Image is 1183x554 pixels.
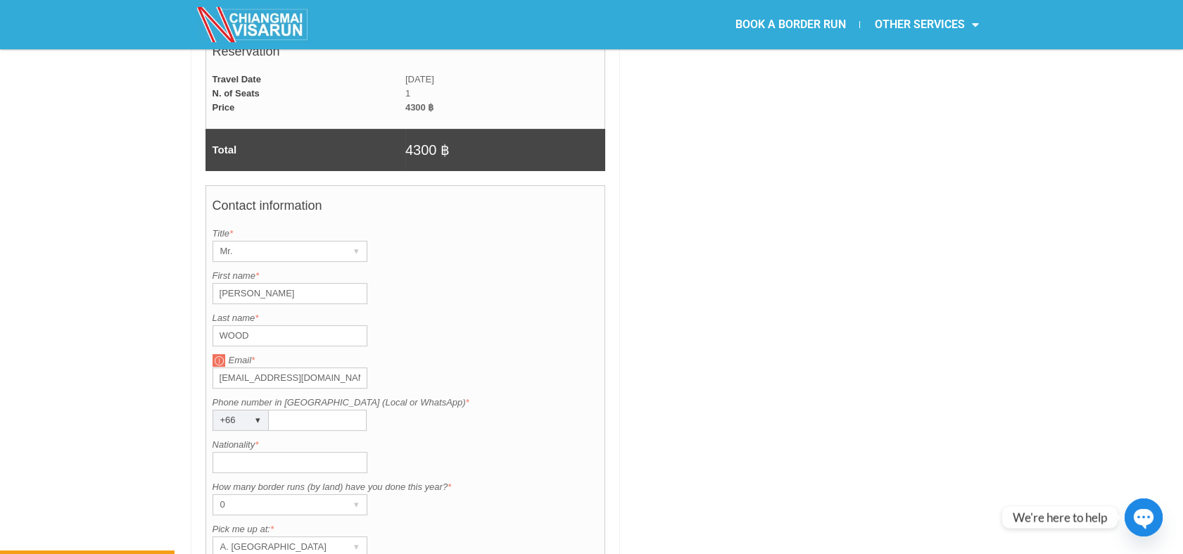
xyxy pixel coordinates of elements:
a: OTHER SERVICES [860,8,992,41]
label: Nationality [213,438,599,452]
label: Title [213,227,599,241]
td: [DATE] [405,73,605,87]
label: Phone number in [GEOGRAPHIC_DATA] (Local or WhatsApp) [213,396,599,410]
h4: Reservation [213,37,599,73]
label: Pick me up at: [213,522,599,536]
td: 1 [405,87,605,101]
div: 0 [213,495,340,515]
nav: Menu [591,8,992,41]
label: Last name [213,311,599,325]
label: First name [213,269,599,283]
div: ▾ [347,241,367,261]
div: ▾ [347,495,367,515]
td: Price [205,101,405,115]
td: N. of Seats [205,87,405,101]
td: 4300 ฿ [405,101,605,115]
label: Email [213,353,599,367]
td: 4300 ฿ [405,129,605,171]
div: ▾ [248,410,268,430]
div: Mr. [213,241,340,261]
div: +66 [213,410,241,430]
td: Total [205,129,405,171]
td: Travel Date [205,73,405,87]
label: How many border runs (by land) have you done this year? [213,480,599,494]
h4: Contact information [213,191,599,227]
a: BOOK A BORDER RUN [721,8,859,41]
